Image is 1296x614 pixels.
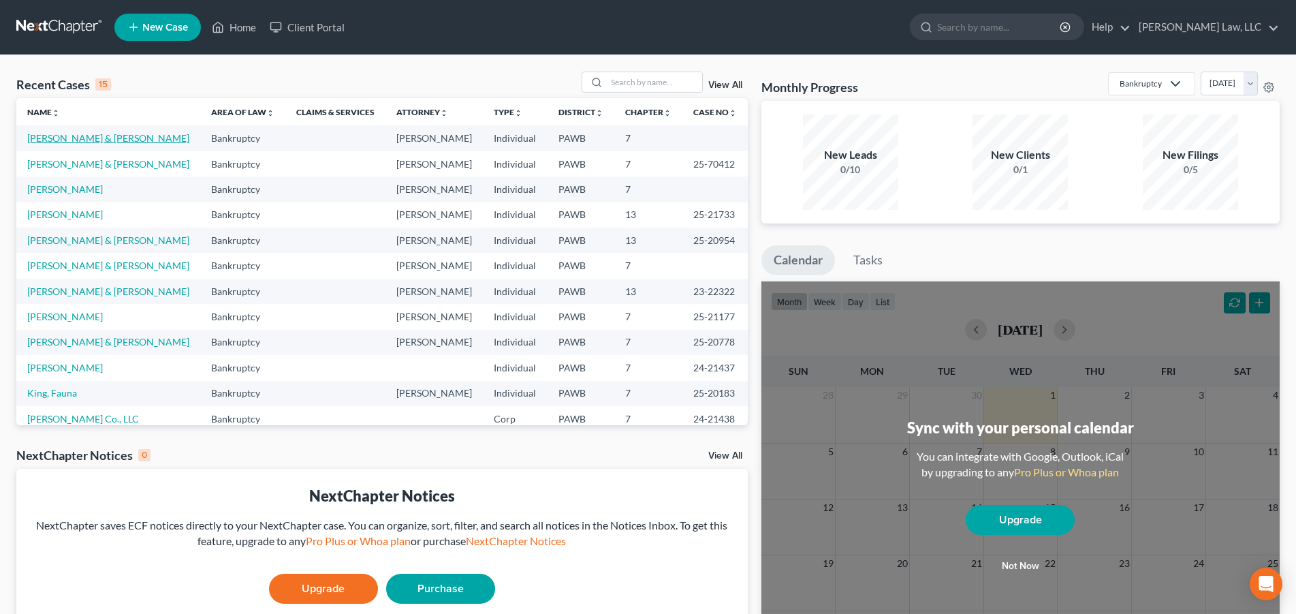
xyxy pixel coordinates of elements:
[200,355,285,380] td: Bankruptcy
[607,72,702,92] input: Search by name...
[440,109,448,117] i: unfold_more
[708,451,742,461] a: View All
[841,245,895,275] a: Tasks
[205,15,263,40] a: Home
[548,330,614,355] td: PAWB
[385,176,483,202] td: [PERSON_NAME]
[200,406,285,431] td: Bankruptcy
[27,336,189,348] a: [PERSON_NAME] & [PERSON_NAME]
[729,109,737,117] i: unfold_more
[614,355,682,380] td: 7
[483,381,547,406] td: Individual
[614,304,682,329] td: 7
[396,107,448,117] a: Attorneyunfold_more
[682,279,748,304] td: 23-22322
[16,76,111,93] div: Recent Cases
[595,109,603,117] i: unfold_more
[306,534,411,547] a: Pro Plus or Whoa plan
[385,279,483,304] td: [PERSON_NAME]
[937,14,1062,40] input: Search by name...
[614,202,682,228] td: 13
[466,534,566,547] a: NextChapter Notices
[386,574,495,604] a: Purchase
[27,132,189,144] a: [PERSON_NAME] & [PERSON_NAME]
[548,279,614,304] td: PAWB
[625,107,671,117] a: Chapterunfold_more
[614,406,682,431] td: 7
[385,202,483,228] td: [PERSON_NAME]
[614,381,682,406] td: 7
[548,304,614,329] td: PAWB
[483,125,547,151] td: Individual
[483,304,547,329] td: Individual
[1014,465,1119,478] a: Pro Plus or Whoa plan
[682,228,748,253] td: 25-20954
[548,151,614,176] td: PAWB
[548,228,614,253] td: PAWB
[483,202,547,228] td: Individual
[483,355,547,380] td: Individual
[483,279,547,304] td: Individual
[27,209,103,220] a: [PERSON_NAME]
[385,381,483,406] td: [PERSON_NAME]
[27,485,737,506] div: NextChapter Notices
[1132,15,1279,40] a: [PERSON_NAME] Law, LLC
[27,107,60,117] a: Nameunfold_more
[269,574,378,604] a: Upgrade
[200,253,285,278] td: Bankruptcy
[614,279,682,304] td: 13
[548,355,614,380] td: PAWB
[27,387,77,399] a: King, Fauna
[682,355,748,380] td: 24-21437
[27,518,737,549] div: NextChapter saves ECF notices directly to your NextChapter case. You can organize, sort, filter, ...
[1250,568,1282,600] div: Open Intercom Messenger
[27,234,189,246] a: [PERSON_NAME] & [PERSON_NAME]
[548,202,614,228] td: PAWB
[211,107,274,117] a: Area of Lawunfold_more
[761,79,858,95] h3: Monthly Progress
[708,80,742,90] a: View All
[548,381,614,406] td: PAWB
[966,505,1075,535] a: Upgrade
[614,151,682,176] td: 7
[682,151,748,176] td: 25-70412
[761,245,835,275] a: Calendar
[483,151,547,176] td: Individual
[682,330,748,355] td: 25-20778
[200,330,285,355] td: Bankruptcy
[1143,163,1238,176] div: 0/5
[1143,147,1238,163] div: New Filings
[614,228,682,253] td: 13
[263,15,351,40] a: Client Portal
[514,109,522,117] i: unfold_more
[1085,15,1131,40] a: Help
[693,107,737,117] a: Case Nounfold_more
[200,176,285,202] td: Bankruptcy
[682,202,748,228] td: 25-21733
[682,381,748,406] td: 25-20183
[385,253,483,278] td: [PERSON_NAME]
[95,78,111,91] div: 15
[548,176,614,202] td: PAWB
[285,98,385,125] th: Claims & Services
[483,228,547,253] td: Individual
[27,260,189,271] a: [PERSON_NAME] & [PERSON_NAME]
[200,279,285,304] td: Bankruptcy
[548,253,614,278] td: PAWB
[200,202,285,228] td: Bankruptcy
[27,413,139,425] a: [PERSON_NAME] Co., LLC
[200,304,285,329] td: Bankruptcy
[385,151,483,176] td: [PERSON_NAME]
[200,381,285,406] td: Bankruptcy
[973,147,1068,163] div: New Clients
[663,109,671,117] i: unfold_more
[138,449,151,461] div: 0
[483,253,547,278] td: Individual
[614,253,682,278] td: 7
[200,151,285,176] td: Bankruptcy
[494,107,522,117] a: Typeunfold_more
[907,417,1134,438] div: Sync with your personal calendar
[614,125,682,151] td: 7
[142,22,188,33] span: New Case
[52,109,60,117] i: unfold_more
